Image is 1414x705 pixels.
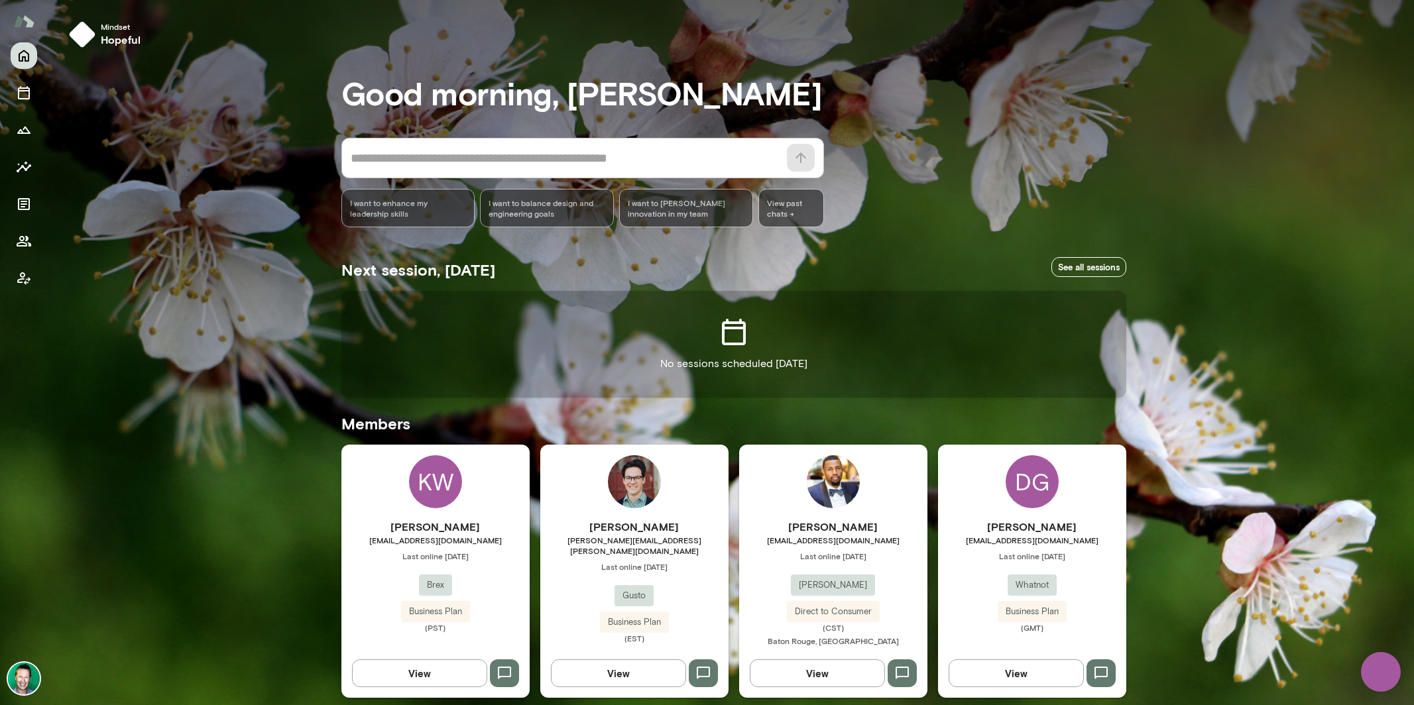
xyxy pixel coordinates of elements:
[341,551,530,561] span: Last online [DATE]
[949,659,1084,687] button: View
[419,578,452,592] span: Brex
[615,589,654,602] span: Gusto
[11,191,37,217] button: Documents
[11,154,37,180] button: Insights
[1006,455,1059,508] div: DG
[341,413,1126,434] h5: Members
[739,535,927,545] span: [EMAIL_ADDRESS][DOMAIN_NAME]
[791,578,875,592] span: [PERSON_NAME]
[489,197,605,219] span: I want to balance design and engineering goals
[750,659,885,687] button: View
[739,551,927,561] span: Last online [DATE]
[11,80,37,106] button: Sessions
[8,663,40,694] img: Brian Lawrence
[480,189,614,227] div: I want to balance design and engineering goals
[101,32,141,48] h6: hopeful
[350,197,467,219] span: I want to enhance my leadership skills
[11,228,37,254] button: Members
[807,455,860,508] img: Anthony Buchanan
[11,42,37,69] button: Home
[101,21,141,32] span: Mindset
[758,189,823,227] span: View past chats ->
[409,455,462,508] div: KW
[11,265,37,292] button: Client app
[11,117,37,143] button: Growth Plan
[341,259,495,280] h5: Next session, [DATE]
[341,519,530,535] h6: [PERSON_NAME]
[938,535,1126,545] span: [EMAIL_ADDRESS][DOMAIN_NAME]
[341,535,530,545] span: [EMAIL_ADDRESS][DOMAIN_NAME]
[998,605,1067,618] span: Business Plan
[540,519,729,535] h6: [PERSON_NAME]
[938,519,1126,535] h6: [PERSON_NAME]
[540,535,729,556] span: [PERSON_NAME][EMAIL_ADDRESS][PERSON_NAME][DOMAIN_NAME]
[608,455,661,508] img: Daniel Flynn
[341,622,530,633] span: (PST)
[13,9,34,34] img: Mento
[660,356,807,372] p: No sessions scheduled [DATE]
[64,16,151,53] button: Mindsethopeful
[540,561,729,572] span: Last online [DATE]
[787,605,880,618] span: Direct to Consumer
[1008,578,1057,592] span: Whatnot
[739,519,927,535] h6: [PERSON_NAME]
[938,551,1126,561] span: Last online [DATE]
[619,189,753,227] div: I want to [PERSON_NAME] innovation in my team
[628,197,744,219] span: I want to [PERSON_NAME] innovation in my team
[341,74,1126,111] h3: Good morning, [PERSON_NAME]
[341,189,475,227] div: I want to enhance my leadership skills
[1051,257,1126,278] a: See all sessions
[401,605,470,618] span: Business Plan
[551,659,686,687] button: View
[540,633,729,643] span: (EST)
[768,636,899,645] span: Baton Rouge, [GEOGRAPHIC_DATA]
[600,616,669,629] span: Business Plan
[739,622,927,633] span: (CST)
[352,659,487,687] button: View
[69,21,95,48] img: mindset
[938,622,1126,633] span: (GMT)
